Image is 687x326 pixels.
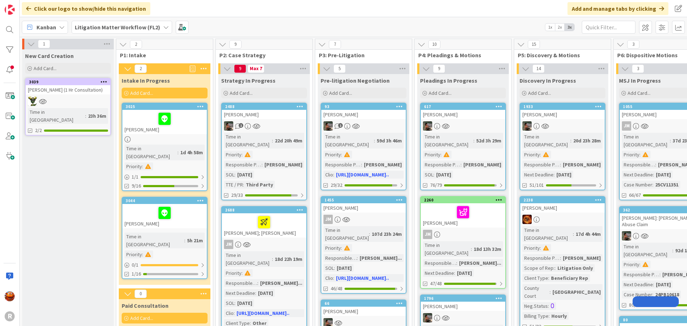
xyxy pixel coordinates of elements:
div: 3025[PERSON_NAME] [122,103,207,134]
div: Priority [522,151,540,159]
div: [PERSON_NAME]... [358,254,404,262]
div: [DATE] [434,171,453,179]
div: Responsible Paralegal [522,254,560,262]
div: 1/1 [122,172,207,181]
div: Responsible Paralegal [224,279,257,287]
span: 3 [627,40,639,49]
div: Time in [GEOGRAPHIC_DATA] [423,133,473,149]
div: 93 [321,103,406,110]
span: : [456,259,457,267]
span: : [653,171,654,179]
div: 1933[PERSON_NAME] [520,103,605,119]
span: 66/67 [629,191,641,199]
div: JM [421,230,505,239]
div: [PERSON_NAME] (1 Hr Consultation) [26,85,110,94]
div: Priority [224,269,242,277]
div: Client Type [522,274,548,282]
span: Kanban [36,23,56,31]
div: 3025 [122,103,207,110]
div: 2238 [523,198,605,203]
span: : [361,161,362,169]
div: 617[PERSON_NAME] [421,103,505,119]
div: Clio [323,274,333,282]
span: : [540,244,541,252]
span: : [652,291,653,298]
span: 76/79 [430,181,442,189]
div: 59d 3h 46m [375,137,404,145]
div: [PERSON_NAME]; [PERSON_NAME] [222,213,306,238]
div: 22d 20h 49m [273,137,304,145]
div: [DATE] [555,171,573,179]
a: [URL][DOMAIN_NAME].. [336,171,389,178]
div: Time in [GEOGRAPHIC_DATA] [125,145,177,160]
span: Strategy In Progress [221,77,276,84]
span: : [234,309,235,317]
span: 2/2 [35,127,42,134]
span: : [461,161,462,169]
div: Beneficiary Rep [549,274,590,282]
div: Neg.Status [522,302,548,310]
div: Billing Type [522,312,549,320]
div: Next Deadline [622,281,653,288]
div: Third Party [244,181,275,189]
span: : [652,181,653,189]
div: 3039 [26,79,110,85]
span: P3: Pre-Litigation [319,52,403,59]
div: Time in [GEOGRAPHIC_DATA] [28,108,85,124]
img: TR [522,215,532,224]
span: 51/101 [530,181,544,189]
div: 66 [325,301,406,306]
div: 66 [321,300,406,307]
span: : [272,255,273,263]
span: Intake In Progress [122,77,170,84]
div: [PERSON_NAME] [362,161,404,169]
span: 2 [135,64,147,73]
span: : [272,137,273,145]
span: : [560,254,561,262]
span: 3x [565,24,574,31]
span: 7 [329,40,341,49]
div: Time in [GEOGRAPHIC_DATA] [323,226,369,242]
div: Click our logo to show/hide this navigation [22,2,150,15]
span: : [243,181,244,189]
div: 5h 21m [185,237,205,244]
span: New Card Creation [25,52,74,59]
div: [PERSON_NAME] [421,302,505,311]
div: [DATE] [455,269,474,277]
div: Clio [224,309,234,317]
div: Next Deadline [423,269,454,277]
span: 9 [234,64,246,73]
div: [PERSON_NAME] [561,254,603,262]
div: TR [520,215,605,224]
span: : [454,269,455,277]
div: 3025 [126,104,207,109]
b: Litigation Matter Workflow (FL2) [75,24,160,31]
span: : [653,281,654,288]
span: : [242,269,243,277]
img: Visit kanbanzone.com [5,5,15,15]
img: NC [28,97,37,106]
span: : [333,171,334,179]
div: Next Deadline [522,171,554,179]
span: : [333,274,334,282]
div: R [5,311,15,321]
div: 2488[PERSON_NAME] [222,103,306,119]
div: [PERSON_NAME]... [457,259,503,267]
div: JM [222,240,306,249]
div: [DATE] [335,264,354,272]
div: Time in [GEOGRAPHIC_DATA] [224,133,272,149]
div: Priority [323,244,341,252]
div: 3044[PERSON_NAME] [122,198,207,228]
div: JM [323,215,333,224]
div: MW [421,121,505,131]
span: Add Card... [628,90,651,96]
div: 1796 [421,295,505,302]
div: [PERSON_NAME]... [258,279,304,287]
div: JM [321,215,406,224]
span: 1 [38,40,50,48]
span: : [570,137,571,145]
div: 93 [325,104,406,109]
span: Add Card... [329,90,352,96]
span: : [639,151,640,159]
span: Add Card... [230,90,253,96]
